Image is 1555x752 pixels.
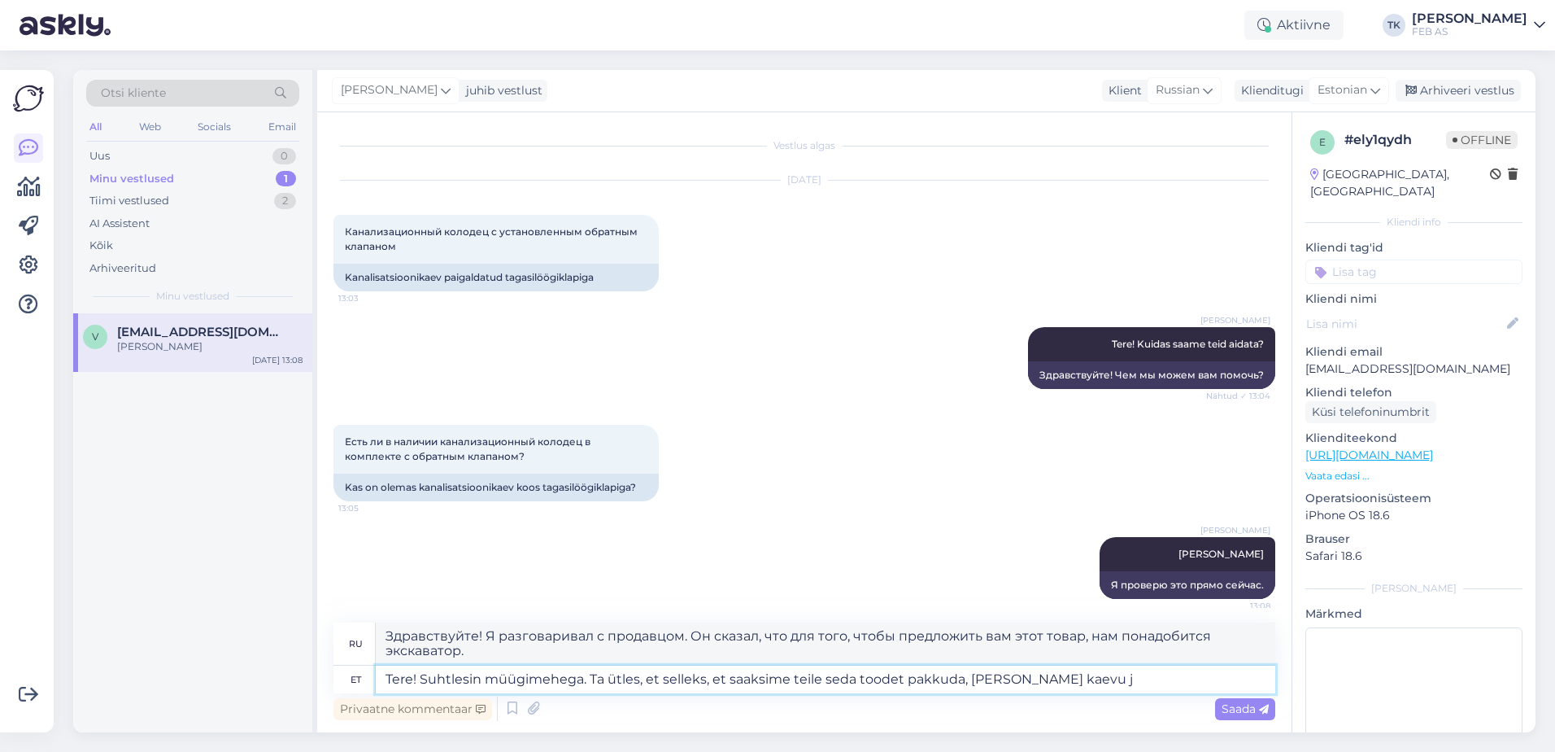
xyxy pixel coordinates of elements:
[338,292,399,304] span: 13:03
[89,171,174,187] div: Minu vestlused
[333,474,659,501] div: Kas on olemas kanalisatsioonikaev koos tagasilöögiklapiga?
[1306,315,1504,333] input: Lisa nimi
[345,225,640,252] span: Канализационный колодец с установленным обратным клапаном
[1319,136,1326,148] span: e
[117,325,286,339] span: visiitplus@mail.ru
[1412,12,1545,38] a: [PERSON_NAME]FEB AS
[89,216,150,232] div: AI Assistent
[1305,531,1522,548] p: Brauser
[349,630,363,658] div: ru
[345,435,593,462] span: Есть ли в наличии канализационный колодец в комплекте с обратным клапаном?
[1305,581,1522,596] div: [PERSON_NAME]
[86,116,105,138] div: All
[1383,14,1405,37] div: TK
[1412,12,1527,25] div: [PERSON_NAME]
[1305,401,1436,423] div: Küsi telefoninumbrit
[376,666,1275,693] textarea: Tere! Suhtlesin müügimehega. Ta ütles, et selleks, et saaksime teile seda toodet pakkuda, [PERSON...
[89,148,110,164] div: Uus
[1112,338,1264,350] span: Tere! Kuidas saame teid aidata?
[1206,390,1270,402] span: Nähtud ✓ 13:04
[1200,314,1270,326] span: [PERSON_NAME]
[1344,130,1446,150] div: # ely1qydh
[13,83,44,114] img: Askly Logo
[1305,384,1522,401] p: Kliendi telefon
[338,502,399,514] span: 13:05
[1305,469,1522,483] p: Vaata edasi ...
[89,193,169,209] div: Tiimi vestlused
[274,193,296,209] div: 2
[1305,291,1522,308] p: Kliendi nimi
[1446,131,1518,149] span: Offline
[1396,80,1521,102] div: Arhiveeri vestlus
[1318,81,1367,99] span: Estonian
[272,148,296,164] div: 0
[1305,343,1522,361] p: Kliendi email
[276,171,296,187] div: 1
[1102,82,1142,99] div: Klient
[1156,81,1200,99] span: Russian
[265,116,299,138] div: Email
[1222,702,1269,716] span: Saada
[333,698,492,720] div: Privaatne kommentaar
[194,116,234,138] div: Socials
[1305,361,1522,378] p: [EMAIL_ADDRESS][DOMAIN_NAME]
[460,82,542,99] div: juhib vestlust
[333,138,1275,153] div: Vestlus algas
[1412,25,1527,38] div: FEB AS
[341,81,438,99] span: [PERSON_NAME]
[1209,600,1270,612] span: 13:08
[92,330,98,343] span: v
[252,354,303,366] div: [DATE] 13:08
[1305,260,1522,284] input: Lisa tag
[333,173,1275,187] div: [DATE]
[117,339,303,354] div: [PERSON_NAME]
[89,260,156,277] div: Arhiveeritud
[1100,571,1275,599] div: Я проверю это прямо сейчас.
[1178,548,1264,560] span: [PERSON_NAME]
[1235,82,1304,99] div: Klienditugi
[1305,548,1522,565] p: Safari 18.6
[156,289,229,304] span: Minu vestlused
[1310,166,1490,200] div: [GEOGRAPHIC_DATA], [GEOGRAPHIC_DATA]
[1305,430,1522,447] p: Klienditeekond
[1305,490,1522,507] p: Operatsioonisüsteem
[351,666,361,693] div: et
[1305,215,1522,230] div: Kliendi info
[1028,361,1275,389] div: Здравствуйте! Чем мы можем вам помочь?
[376,623,1275,665] textarea: Здравствуйте! Я разговаривал с продавцом. Он сказал, что для того, чтобы предложить вам этот това...
[1305,606,1522,623] p: Märkmed
[1244,11,1344,40] div: Aktiivne
[101,85,166,102] span: Otsi kliente
[136,116,164,138] div: Web
[1305,448,1433,462] a: [URL][DOMAIN_NAME]
[89,238,113,254] div: Kõik
[333,264,659,291] div: Kanalisatsioonikaev paigaldatud tagasilöögiklapiga
[1305,239,1522,256] p: Kliendi tag'id
[1200,524,1270,536] span: [PERSON_NAME]
[1305,507,1522,524] p: iPhone OS 18.6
